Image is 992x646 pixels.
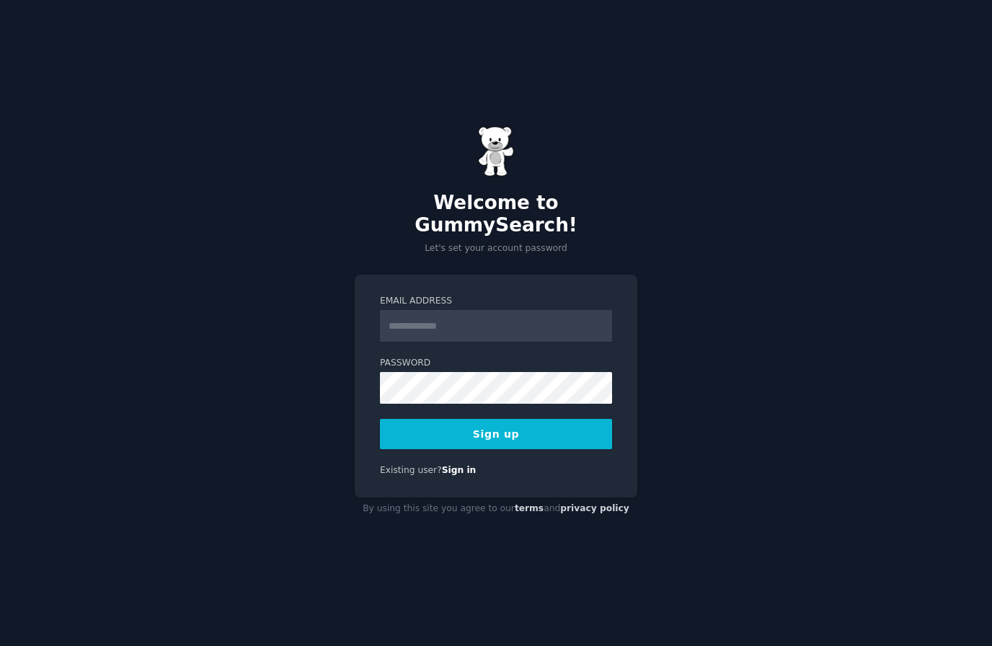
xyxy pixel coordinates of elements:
[380,357,612,370] label: Password
[355,242,637,255] p: Let's set your account password
[478,126,514,177] img: Gummy Bear
[355,497,637,521] div: By using this site you agree to our and
[560,503,629,513] a: privacy policy
[355,192,637,237] h2: Welcome to GummySearch!
[442,465,477,475] a: Sign in
[380,295,612,308] label: Email Address
[515,503,544,513] a: terms
[380,465,442,475] span: Existing user?
[380,419,612,449] button: Sign up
